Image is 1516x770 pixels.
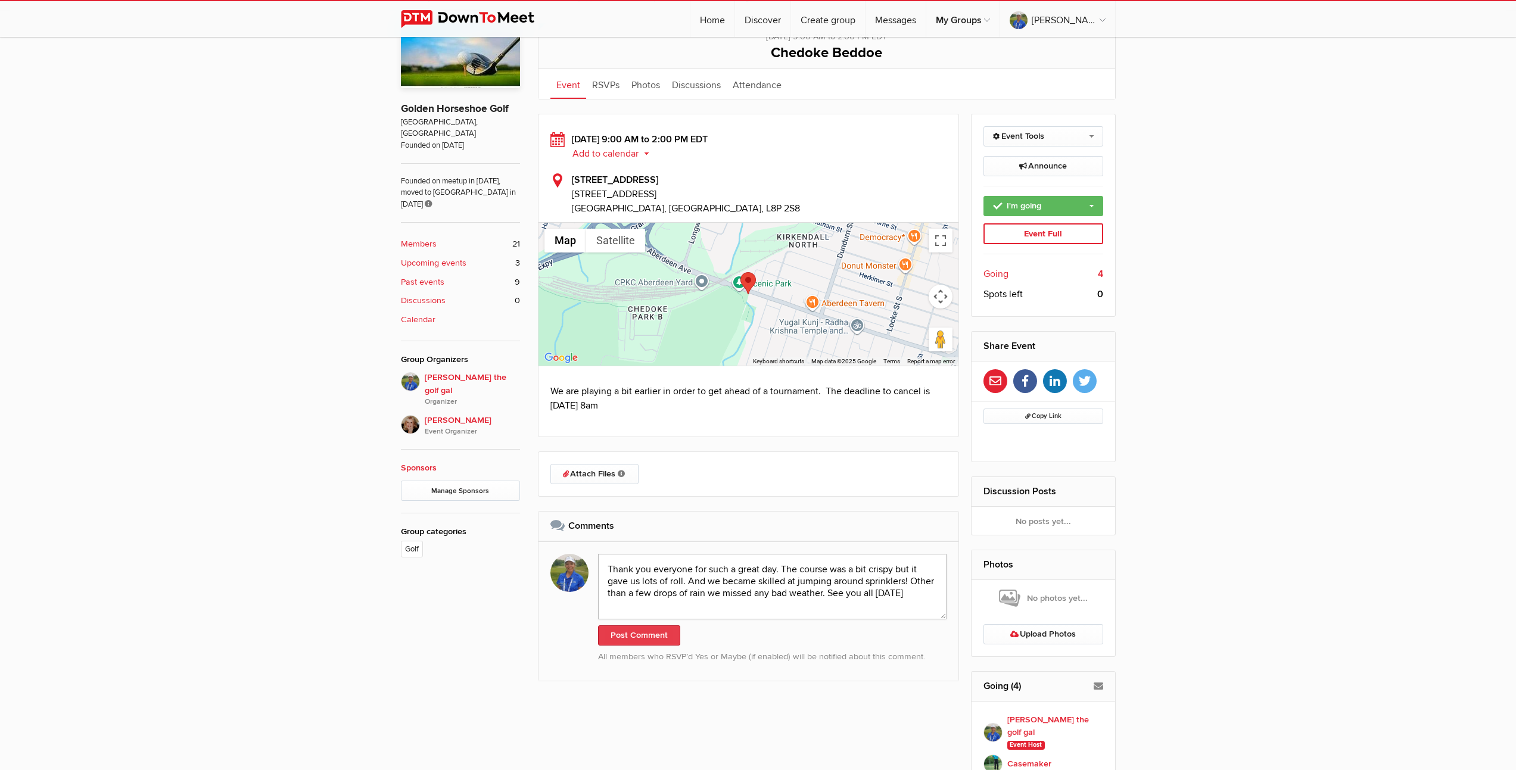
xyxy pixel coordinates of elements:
a: [PERSON_NAME]Event Organizer [401,408,520,438]
span: [PERSON_NAME] the golf gal [425,371,520,408]
h2: Going (4) [983,672,1103,700]
b: [STREET_ADDRESS] [572,174,658,186]
a: Terms [883,358,900,364]
button: Show street map [544,229,586,252]
img: DownToMeet [401,10,553,28]
span: 9 [515,276,520,289]
a: Report a map error [907,358,955,364]
span: Announce [1019,161,1067,171]
a: Messages [866,1,926,37]
span: 0 [515,294,520,307]
span: Copy Link [1025,412,1061,420]
img: Beth the golf gal [983,723,1003,742]
img: Caroline Nesbitt [401,415,420,434]
button: Keyboard shortcuts [753,357,804,366]
b: 4 [1098,267,1103,281]
p: We are playing a bit earlier in order to get ahead of a tournament. The deadline to cancel is [DA... [550,384,947,413]
span: No photos yet... [999,588,1088,609]
a: Home [690,1,734,37]
a: Upload Photos [983,624,1103,644]
span: Map data ©2025 Google [811,358,876,364]
p: All members who RSVP’d Yes or Maybe (if enabled) will be notified about this comment. [598,650,947,663]
h2: Comments [550,512,947,540]
span: [PERSON_NAME] [425,414,520,438]
button: Add to calendar [572,148,658,159]
a: Attach Files [550,464,639,484]
button: Copy Link [983,409,1103,424]
button: Show satellite imagery [586,229,645,252]
a: Event [550,69,586,99]
a: Discussions [666,69,727,99]
img: Golden Horseshoe Golf [401,23,520,88]
img: Google [541,350,581,366]
button: Post Comment [598,625,680,646]
a: [PERSON_NAME] the golf galOrganizer [401,372,520,408]
a: My Groups [926,1,1000,37]
span: Chedoke Beddoe [771,44,882,61]
div: Group Organizers [401,353,520,366]
a: Discover [735,1,790,37]
a: I'm going [983,196,1103,216]
div: Group categories [401,525,520,538]
span: Founded on [DATE] [401,140,520,151]
a: Announce [983,156,1103,176]
a: Members 21 [401,238,520,251]
a: Event Tools [983,126,1103,146]
button: Drag Pegman onto the map to open Street View [929,328,952,351]
div: [DATE] 9:00 AM to 2:00 PM EDT [550,132,947,161]
a: Manage Sponsors [401,481,520,501]
button: Toggle fullscreen view [929,229,952,252]
a: Attendance [727,69,787,99]
span: Event Host [1007,741,1045,750]
b: [PERSON_NAME] the golf gal [1007,713,1103,739]
a: Photos [983,559,1013,571]
a: Past events 9 [401,276,520,289]
a: RSVPs [586,69,625,99]
a: Sponsors [401,463,437,473]
b: Calendar [401,313,435,326]
span: [STREET_ADDRESS] [572,187,947,201]
b: Upcoming events [401,257,466,270]
span: Spots left [983,287,1023,301]
a: [PERSON_NAME] the golf gal [1000,1,1115,37]
a: Discussions 0 [401,294,520,307]
b: Past events [401,276,444,289]
a: Photos [625,69,666,99]
a: Open this area in Google Maps (opens a new window) [541,350,581,366]
span: [GEOGRAPHIC_DATA], [GEOGRAPHIC_DATA], L8P 2S8 [572,202,800,214]
span: Going [983,267,1008,281]
b: Discussions [401,294,446,307]
a: Calendar [401,313,520,326]
b: 0 [1097,287,1103,301]
a: [PERSON_NAME] the golf gal Event Host [983,713,1103,752]
a: Discussion Posts [983,485,1056,497]
div: No posts yet... [972,507,1115,535]
b: Members [401,238,437,251]
i: Event Organizer [425,426,520,437]
span: [GEOGRAPHIC_DATA], [GEOGRAPHIC_DATA] [401,117,520,140]
span: Founded on meetup in [DATE], moved to [GEOGRAPHIC_DATA] in [DATE] [401,163,520,210]
button: Map camera controls [929,285,952,308]
a: Golden Horseshoe Golf [401,102,509,115]
a: Upcoming events 3 [401,257,520,270]
img: Beth the golf gal [401,372,420,391]
h2: Share Event [983,332,1103,360]
i: Organizer [425,397,520,407]
span: 21 [512,238,520,251]
span: 3 [515,257,520,270]
div: Event Full [983,223,1103,245]
a: Create group [791,1,865,37]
